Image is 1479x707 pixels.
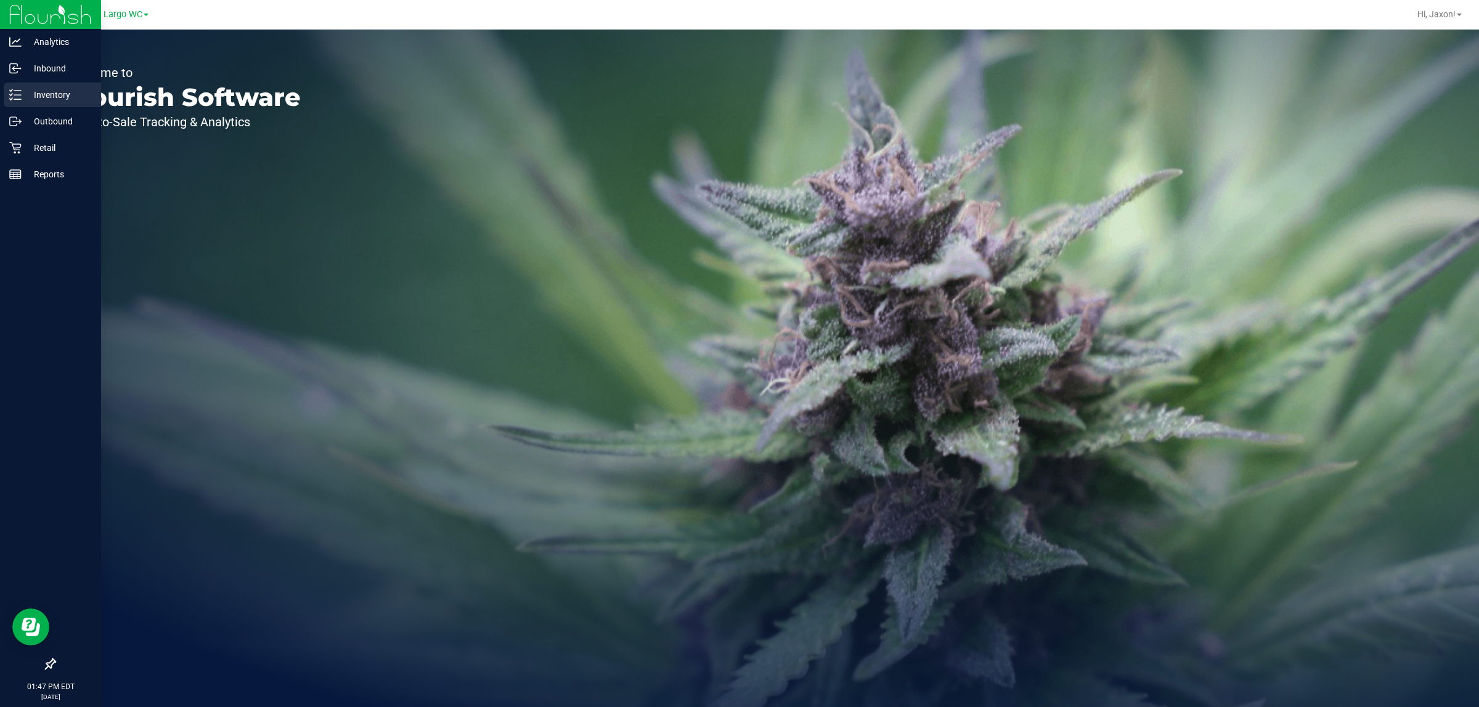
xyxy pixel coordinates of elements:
iframe: Resource center [12,608,49,645]
p: Inventory [22,87,96,102]
inline-svg: Retail [9,142,22,154]
p: Seed-to-Sale Tracking & Analytics [67,116,301,128]
p: Outbound [22,114,96,129]
p: Reports [22,167,96,182]
p: Inbound [22,61,96,76]
p: Welcome to [67,67,301,79]
span: Hi, Jaxon! [1417,9,1456,19]
p: 01:47 PM EDT [6,681,96,692]
inline-svg: Reports [9,168,22,180]
p: Retail [22,140,96,155]
inline-svg: Inventory [9,89,22,101]
inline-svg: Inbound [9,62,22,75]
span: Largo WC [104,9,142,20]
inline-svg: Analytics [9,36,22,48]
p: [DATE] [6,692,96,701]
p: Analytics [22,34,96,49]
inline-svg: Outbound [9,115,22,127]
p: Flourish Software [67,85,301,110]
